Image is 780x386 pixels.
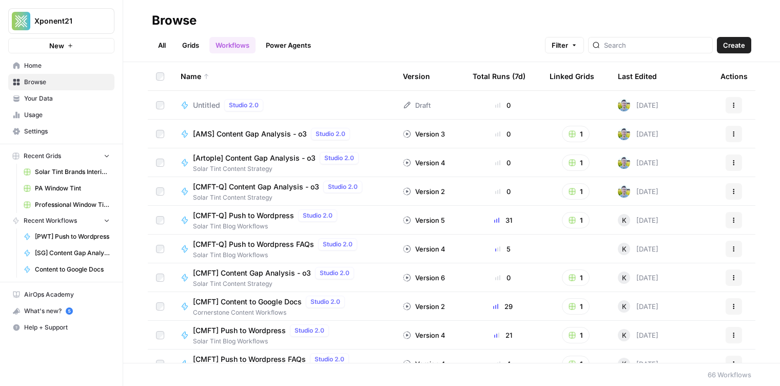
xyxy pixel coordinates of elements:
span: [CMFT] Push to Wordpress [193,325,286,336]
span: Filter [552,40,568,50]
span: Studio 2.0 [323,240,353,249]
a: [CMFT-Q] Push to WordpressStudio 2.0Solar Tint Blog Workflows [181,209,386,231]
span: K [622,330,627,340]
span: Professional Window Tinting [35,200,110,209]
span: K [622,301,627,312]
div: [DATE] [618,99,658,111]
img: 7o9iy2kmmc4gt2vlcbjqaas6vz7k [618,185,630,198]
span: [CMFT] Push to Wordpress FAQs [193,354,306,364]
div: [DATE] [618,329,658,341]
span: K [622,215,627,225]
div: Draft [403,100,431,110]
div: 5 [473,244,533,254]
span: Solar Tint Blog Workflows [193,250,361,260]
span: Studio 2.0 [310,297,340,306]
text: 5 [68,308,70,314]
div: 21 [473,330,533,340]
div: Version [403,62,430,90]
div: Last Edited [618,62,657,90]
div: 0 [473,129,533,139]
div: Version 5 [403,215,445,225]
div: Linked Grids [550,62,594,90]
span: Studio 2.0 [315,355,344,364]
span: Solar Tint Content Strategy [193,193,366,202]
span: Solar Tint Blog Workflows [193,337,333,346]
button: Create [717,37,751,53]
span: Solar Tint Content Strategy [193,164,363,173]
div: [DATE] [618,272,658,284]
span: [CMFT-Q] Push to Wordpress FAQs [193,239,314,249]
div: [DATE] [618,214,658,226]
button: 1 [562,155,590,171]
button: New [8,38,114,53]
span: Settings [24,127,110,136]
a: All [152,37,172,53]
div: 0 [473,158,533,168]
div: 0 [473,100,533,110]
a: Solar Tint Brands Interior Page Content [19,164,114,180]
div: Version 3 [403,129,445,139]
div: Version 4 [403,359,445,369]
div: [DATE] [618,243,658,255]
span: Studio 2.0 [328,182,358,191]
div: 66 Workflows [708,370,751,380]
div: Version 4 [403,330,445,340]
a: [CMFT] Content to Google DocsStudio 2.0Cornerstone Content Workflows [181,296,386,317]
span: Studio 2.0 [320,268,349,278]
div: [DATE] [618,157,658,169]
a: Home [8,57,114,74]
span: Create [723,40,745,50]
span: Solar Tint Brands Interior Page Content [35,167,110,177]
a: [CMFT] Push to WordpressStudio 2.0Solar Tint Blog Workflows [181,324,386,346]
a: PA Window Tint [19,180,114,197]
a: [Artople] Content Gap Analysis - o3Studio 2.0Solar Tint Content Strategy [181,152,386,173]
button: Help + Support [8,319,114,336]
div: Actions [720,62,748,90]
button: 1 [562,298,590,315]
span: Home [24,61,110,70]
img: Xponent21 Logo [12,12,30,30]
div: Name [181,62,386,90]
div: 4 [473,359,533,369]
span: Studio 2.0 [324,153,354,163]
div: [DATE] [618,358,658,370]
a: 5 [66,307,73,315]
span: Studio 2.0 [229,101,259,110]
div: Version 2 [403,186,445,197]
span: Xponent21 [34,16,96,26]
span: [PWT] Push to Wordpress [35,232,110,241]
button: 1 [562,212,590,228]
img: 7o9iy2kmmc4gt2vlcbjqaas6vz7k [618,157,630,169]
span: Recent Grids [24,151,61,161]
span: Your Data [24,94,110,103]
span: [Artople] Content Gap Analysis - o3 [193,153,316,163]
a: [AMS] Content Gap Analysis - o3Studio 2.0 [181,128,386,140]
span: Browse [24,78,110,87]
span: [CMFT-Q] Content Gap Analysis - o3 [193,182,319,192]
div: Version 4 [403,158,445,168]
span: Solar Tint Content Strategy [193,279,358,288]
a: Power Agents [260,37,317,53]
span: [CMFT-Q] Push to Wordpress [193,210,294,221]
div: 31 [473,215,533,225]
a: Usage [8,107,114,123]
span: PA Window Tint [35,184,110,193]
a: [CMFT-Q] Content Gap Analysis - o3Studio 2.0Solar Tint Content Strategy [181,181,386,202]
span: K [622,359,627,369]
span: New [49,41,64,51]
input: Search [604,40,708,50]
div: Version 2 [403,301,445,312]
button: 1 [562,126,590,142]
a: Professional Window Tinting [19,197,114,213]
a: Workflows [209,37,256,53]
span: Recent Workflows [24,216,77,225]
a: Content to Google Docs [19,261,114,278]
a: [CMFT-Q] Push to Wordpress FAQsStudio 2.0Solar Tint Blog Workflows [181,238,386,260]
span: Content to Google Docs [35,265,110,274]
img: 7o9iy2kmmc4gt2vlcbjqaas6vz7k [618,128,630,140]
a: Settings [8,123,114,140]
span: K [622,244,627,254]
div: [DATE] [618,185,658,198]
div: Version 4 [403,244,445,254]
div: 0 [473,273,533,283]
